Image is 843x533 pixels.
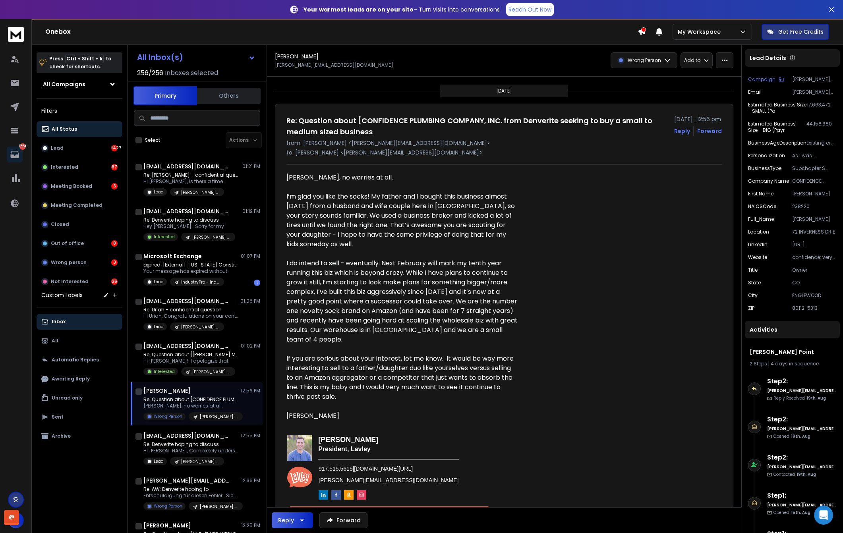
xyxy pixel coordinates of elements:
[241,253,260,259] p: 01:07 PM
[154,279,164,285] p: Lead
[287,467,312,487] img: photo
[143,387,191,395] h1: [PERSON_NAME]
[767,426,837,432] h6: [PERSON_NAME][EMAIL_ADDRESS][DOMAIN_NAME]
[51,240,84,247] p: Out of office
[143,441,239,448] p: Re: Denverite hoping to discuss
[154,458,164,464] p: Lead
[496,88,512,94] p: [DATE]
[143,403,239,409] p: [PERSON_NAME], no worries at all.
[154,189,164,195] p: Lead
[792,254,837,261] p: confidence: very high; reasoning: The website [URL][DOMAIN_NAME] is the official site of Confiden...
[143,172,239,178] p: Re: [PERSON_NAME] - confidential question
[143,351,239,358] p: Re: Question about [[PERSON_NAME] MENTAL
[52,338,58,344] p: All
[506,3,554,16] a: Reach Out Now
[200,414,238,420] p: [PERSON_NAME] Point
[143,262,239,268] p: Expired: [External] [[US_STATE] Construction] ~
[792,203,837,210] p: 238220
[52,433,71,439] p: Archive
[814,506,833,525] div: Open Intercom Messenger
[52,357,99,363] p: Automatic Replies
[286,192,518,249] div: I’m glad you like the socks! My father and I bought this business almost [DATE] from a husband an...
[4,510,19,525] div: @
[748,191,773,197] p: First Name
[240,298,260,304] p: 01:05 PM
[287,435,312,461] img: photo
[111,164,118,170] div: 87
[241,343,260,349] p: 01:02 PM
[143,268,239,274] p: Your message has expired without
[37,236,122,251] button: Out of office8
[7,147,23,162] a: 1554
[792,76,837,83] p: [PERSON_NAME] Point
[143,477,231,485] h1: [PERSON_NAME][EMAIL_ADDRESS][PERSON_NAME][DOMAIN_NAME]
[197,87,261,104] button: Others
[133,86,197,105] button: Primary
[351,446,371,452] span: Lavley
[748,76,784,83] button: Campaign
[192,369,230,375] p: [PERSON_NAME] Point
[37,121,122,137] button: All Status
[748,89,762,95] p: Email
[319,490,328,500] img: linkedin
[131,49,262,65] button: All Inbox(s)
[181,459,219,465] p: [PERSON_NAME] Point
[807,102,837,114] p: 17,663,472
[37,178,122,194] button: Meeting Booked3
[319,465,413,472] span: |
[272,512,313,528] button: Reply
[750,348,835,356] h1: [PERSON_NAME] Point
[748,121,806,133] p: Estimated Business size - BIG (payr
[19,143,26,150] p: 1554
[674,115,722,123] p: [DATE] : 12:56 pm
[52,126,77,132] p: All Status
[748,280,761,286] p: State
[792,241,837,248] p: [URL][DOMAIN_NAME][PERSON_NAME]
[319,465,353,472] a: 917.515.5615
[748,153,785,159] p: Personalization
[748,178,789,184] p: Company Name
[37,255,122,270] button: Wrong person3
[319,477,458,483] span: [PERSON_NAME][EMAIL_ADDRESS][DOMAIN_NAME]
[286,259,518,344] div: I do intend to sell - eventually. Next February will mark my tenth year running this biz which is...
[773,510,810,516] p: Opened
[51,202,102,209] p: Meeting Completed
[241,388,260,394] p: 12:56 PM
[750,361,835,367] div: |
[318,436,378,444] span: [PERSON_NAME]
[331,490,341,500] img: facebook
[45,27,638,37] h1: Onebox
[678,28,724,36] p: My Workspace
[37,216,122,232] button: Closed
[750,54,786,62] p: Lead Details
[37,409,122,425] button: Sent
[806,121,837,133] p: 44,158,680
[143,492,239,499] p: Entschuldigung für diesen Fehler. Sie haben
[354,465,413,472] a: [DOMAIN_NAME][URL]
[275,62,393,68] p: [PERSON_NAME][EMAIL_ADDRESS][DOMAIN_NAME]
[51,183,92,189] p: Meeting Booked
[748,229,769,235] p: location
[674,127,690,135] button: Reply
[792,191,837,197] p: [PERSON_NAME]
[43,80,85,88] h1: All Campaigns
[792,280,837,286] p: CO
[143,252,202,260] h1: Microsoft Exchange
[286,173,518,182] div: [PERSON_NAME], no worries at all.
[143,448,239,454] p: Hi [PERSON_NAME], Completely understand the investments
[750,360,767,367] span: 2 Steps
[41,291,83,299] h3: Custom Labels
[52,395,83,401] p: Unread only
[797,471,816,477] span: 19th, Aug
[748,216,774,222] p: Full_Name
[509,6,551,14] p: Reach Out Now
[792,305,837,311] p: 80112-5313
[111,278,118,285] div: 26
[792,89,837,95] p: [PERSON_NAME][EMAIL_ADDRESS][DOMAIN_NAME]
[748,254,767,261] p: website
[318,446,351,452] span: President,
[242,208,260,214] p: 01:12 PM
[748,292,758,299] p: City
[143,486,239,492] p: Re: AW: Denverite hoping to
